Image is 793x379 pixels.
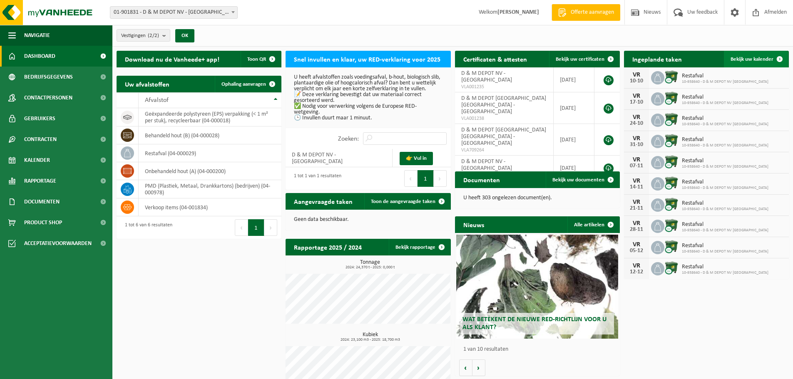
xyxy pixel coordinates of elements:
div: 07-11 [628,163,645,169]
p: U heeft 303 ongelezen document(en). [463,195,612,201]
div: VR [628,178,645,184]
a: Bekijk uw kalender [724,51,788,67]
div: 17-10 [628,99,645,105]
span: Rapportage [24,171,56,191]
div: 10-10 [628,78,645,84]
div: VR [628,114,645,121]
span: Offerte aanvragen [569,8,616,17]
span: Vestigingen [121,30,159,42]
img: WB-1100-CU [664,197,679,211]
span: Restafval [682,158,768,164]
span: D & M DEPOT [GEOGRAPHIC_DATA] [GEOGRAPHIC_DATA] - [GEOGRAPHIC_DATA] [461,95,546,115]
span: 10-938640 - D & M DEPOT NV [GEOGRAPHIC_DATA] [682,143,768,148]
div: VR [628,199,645,206]
span: Restafval [682,136,768,143]
a: Bekijk uw documenten [546,171,619,188]
span: Bekijk uw kalender [731,57,773,62]
span: 10-938640 - D & M DEPOT NV [GEOGRAPHIC_DATA] [682,164,768,169]
h2: Uw afvalstoffen [117,76,178,92]
span: Bedrijfsgegevens [24,67,73,87]
span: D & M DEPOT NV - [GEOGRAPHIC_DATA] [461,159,512,171]
img: WB-1100-CU [664,176,679,190]
td: [DATE] [554,67,594,92]
h2: Documenten [455,171,508,188]
span: 10-938640 - D & M DEPOT NV [GEOGRAPHIC_DATA] [682,79,768,84]
span: Restafval [682,264,768,270]
span: Bekijk uw certificaten [556,57,604,62]
p: U heeft afvalstoffen zoals voedingsafval, b-hout, biologisch slib, plantaardige olie of hoogcalor... [294,74,442,121]
span: Gebruikers [24,108,55,129]
span: 10-938640 - D & M DEPOT NV [GEOGRAPHIC_DATA] [682,249,768,254]
h2: Aangevraagde taken [286,193,361,209]
a: Offerte aanvragen [552,4,620,21]
div: VR [628,220,645,227]
img: WB-1100-CU [664,112,679,126]
button: Next [264,219,277,236]
span: 01-901831 - D & M DEPOT NV - AARTSELAAR [110,7,237,18]
div: 21-11 [628,206,645,211]
a: Alle artikelen [567,216,619,233]
img: WB-1100-CU [664,155,679,169]
span: D & M DEPOT [GEOGRAPHIC_DATA] [GEOGRAPHIC_DATA] - [GEOGRAPHIC_DATA] [461,127,546,146]
td: verkoop items (04-001834) [139,198,281,216]
span: Wat betekent de nieuwe RED-richtlijn voor u als klant? [462,316,607,331]
div: 24-10 [628,121,645,126]
span: 10-938640 - D & M DEPOT NV [GEOGRAPHIC_DATA] [682,101,768,106]
button: 1 [418,170,434,187]
a: Bekijk uw certificaten [549,51,619,67]
img: WB-1100-CU [664,91,679,105]
h2: Snel invullen en klaar, uw RED-verklaring voor 2025 [286,51,449,67]
td: [DATE] [554,124,594,156]
count: (2/2) [148,33,159,38]
td: D & M DEPOT NV - [GEOGRAPHIC_DATA] [286,149,393,167]
span: 10-938640 - D & M DEPOT NV [GEOGRAPHIC_DATA] [682,270,768,275]
a: Ophaling aanvragen [215,76,281,92]
span: VLA709264 [461,147,547,154]
h3: Kubiek [290,332,450,342]
a: Bekijk rapportage [389,239,450,255]
span: 10-938640 - D & M DEPOT NV [GEOGRAPHIC_DATA] [682,122,768,127]
h3: Tonnage [290,260,450,270]
button: Vorige [459,359,472,376]
td: onbehandeld hout (A) (04-000200) [139,162,281,180]
h2: Download nu de Vanheede+ app! [117,51,228,67]
span: VLA001235 [461,84,547,90]
span: Restafval [682,243,768,249]
button: 1 [248,219,264,236]
span: D & M DEPOT NV - [GEOGRAPHIC_DATA] [461,70,512,83]
td: [DATE] [554,92,594,124]
span: Restafval [682,115,768,122]
td: restafval (04-000029) [139,144,281,162]
span: Afvalstof [145,97,169,104]
img: WB-1100-CU [664,134,679,148]
span: 2024: 23,100 m3 - 2025: 18,700 m3 [290,338,450,342]
span: Restafval [682,94,768,101]
span: 10-938640 - D & M DEPOT NV [GEOGRAPHIC_DATA] [682,186,768,191]
span: 2024: 24,370 t - 2025: 0,000 t [290,265,450,270]
button: Vestigingen(2/2) [117,29,170,42]
span: Restafval [682,179,768,186]
div: 12-12 [628,269,645,275]
h2: Rapportage 2025 / 2024 [286,239,370,255]
td: geëxpandeerde polystyreen (EPS) verpakking (< 1 m² per stuk), recycleerbaar (04-000018) [139,108,281,126]
h2: Certificaten & attesten [455,51,535,67]
a: Toon de aangevraagde taken [364,193,450,210]
button: Volgende [472,359,485,376]
a: Wat betekent de nieuwe RED-richtlijn voor u als klant? [456,235,618,339]
div: VR [628,263,645,269]
span: Contracten [24,129,57,150]
div: 1 tot 6 van 6 resultaten [121,218,172,237]
div: VR [628,72,645,78]
button: Previous [404,170,418,187]
div: 1 tot 1 van 1 resultaten [290,169,341,188]
span: Restafval [682,200,768,207]
span: 01-901831 - D & M DEPOT NV - AARTSELAAR [110,6,238,19]
span: Restafval [682,221,768,228]
div: VR [628,241,645,248]
h2: Nieuws [455,216,492,233]
img: WB-1100-CU [664,240,679,254]
span: Ophaling aanvragen [221,82,266,87]
span: 10-938640 - D & M DEPOT NV [GEOGRAPHIC_DATA] [682,207,768,212]
td: PMD (Plastiek, Metaal, Drankkartons) (bedrijven) (04-000978) [139,180,281,198]
label: Zoeken: [338,136,359,142]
